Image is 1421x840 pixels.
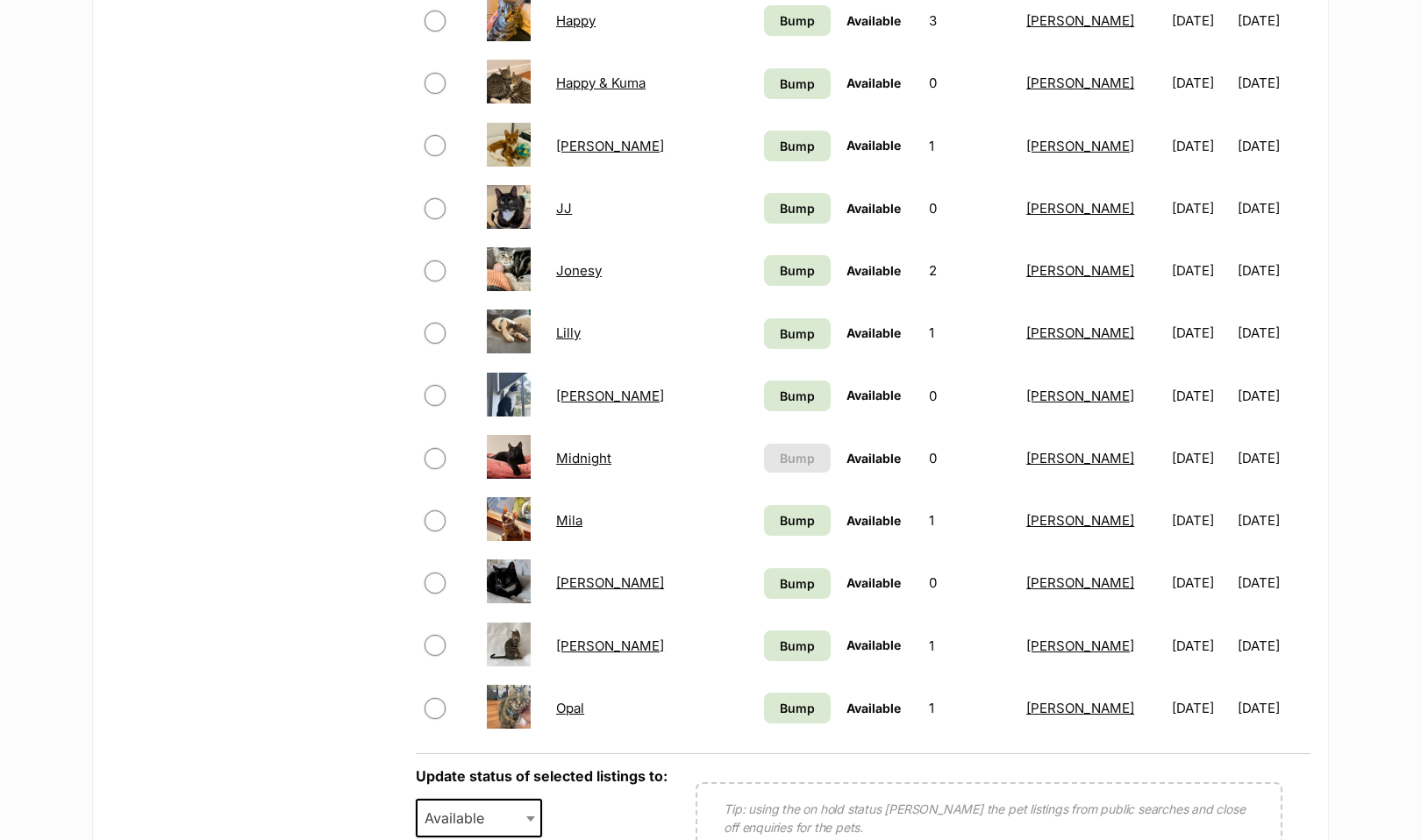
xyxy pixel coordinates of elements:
[922,53,1018,113] td: 0
[1165,428,1236,488] td: [DATE]
[922,240,1018,301] td: 2
[764,68,831,99] a: Bump
[922,116,1018,176] td: 1
[1026,637,1134,654] a: [PERSON_NAME]
[1238,616,1309,676] td: [DATE]
[764,444,831,473] button: Bump
[1026,700,1134,716] a: [PERSON_NAME]
[922,366,1018,426] td: 0
[1238,53,1309,113] td: [DATE]
[487,373,531,416] img: Marty
[1026,138,1134,154] a: [PERSON_NAME]
[780,11,815,30] span: Bump
[846,637,901,652] span: Available
[1165,178,1236,238] td: [DATE]
[846,575,901,590] span: Available
[764,131,831,161] a: Bump
[780,511,815,530] span: Bump
[780,324,815,343] span: Bump
[846,201,901,216] span: Available
[1026,12,1134,29] a: [PERSON_NAME]
[846,325,901,340] span: Available
[1026,75,1134,91] a: [PERSON_NAME]
[764,318,831,349] a: Bump
[922,678,1018,738] td: 1
[1026,200,1134,217] a: [PERSON_NAME]
[556,138,664,154] a: [PERSON_NAME]
[846,701,901,715] span: Available
[780,261,815,280] span: Bump
[1165,53,1236,113] td: [DATE]
[780,199,815,217] span: Bump
[764,381,831,411] a: Bump
[846,75,901,90] span: Available
[846,388,901,402] span: Available
[1026,450,1134,466] a: [PERSON_NAME]
[780,574,815,593] span: Bump
[556,637,664,654] a: [PERSON_NAME]
[1238,428,1309,488] td: [DATE]
[1165,303,1236,363] td: [DATE]
[846,513,901,528] span: Available
[846,13,901,28] span: Available
[1026,512,1134,529] a: [PERSON_NAME]
[1165,366,1236,426] td: [DATE]
[1238,240,1309,301] td: [DATE]
[1165,240,1236,301] td: [DATE]
[846,451,901,466] span: Available
[1165,552,1236,613] td: [DATE]
[556,324,581,341] a: Lilly
[724,800,1254,836] p: Tip: using the on hold status [PERSON_NAME] the pet listings from public searches and close off e...
[780,449,815,467] span: Bump
[846,263,901,278] span: Available
[780,387,815,405] span: Bump
[416,767,668,785] label: Update status of selected listings to:
[556,12,596,29] a: Happy
[780,75,815,93] span: Bump
[487,623,531,666] img: Noelle
[780,637,815,655] span: Bump
[764,505,831,536] a: Bump
[1238,678,1309,738] td: [DATE]
[922,490,1018,551] td: 1
[416,799,542,837] span: Available
[764,255,831,286] a: Bump
[922,428,1018,488] td: 0
[1026,324,1134,341] a: [PERSON_NAME]
[556,512,582,529] a: Mila
[1165,490,1236,551] td: [DATE]
[922,303,1018,363] td: 1
[846,138,901,153] span: Available
[1238,178,1309,238] td: [DATE]
[780,137,815,155] span: Bump
[487,497,531,541] img: Mila
[764,193,831,224] a: Bump
[418,806,502,830] span: Available
[1026,388,1134,404] a: [PERSON_NAME]
[556,700,584,716] a: Opal
[556,200,572,217] a: JJ
[556,262,602,279] a: Jonesy
[922,552,1018,613] td: 0
[764,568,831,599] a: Bump
[1026,262,1134,279] a: [PERSON_NAME]
[1165,678,1236,738] td: [DATE]
[922,616,1018,676] td: 1
[1165,616,1236,676] td: [DATE]
[1238,116,1309,176] td: [DATE]
[1238,366,1309,426] td: [DATE]
[780,699,815,717] span: Bump
[556,75,646,91] a: Happy & Kuma
[1026,574,1134,591] a: [PERSON_NAME]
[487,247,531,291] img: Jonesy
[764,630,831,661] a: Bump
[764,693,831,723] a: Bump
[1165,116,1236,176] td: [DATE]
[764,5,831,36] a: Bump
[556,450,611,466] a: Midnight
[487,310,531,353] img: Lilly
[556,388,664,404] a: [PERSON_NAME]
[556,574,664,591] a: [PERSON_NAME]
[1238,303,1309,363] td: [DATE]
[1238,490,1309,551] td: [DATE]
